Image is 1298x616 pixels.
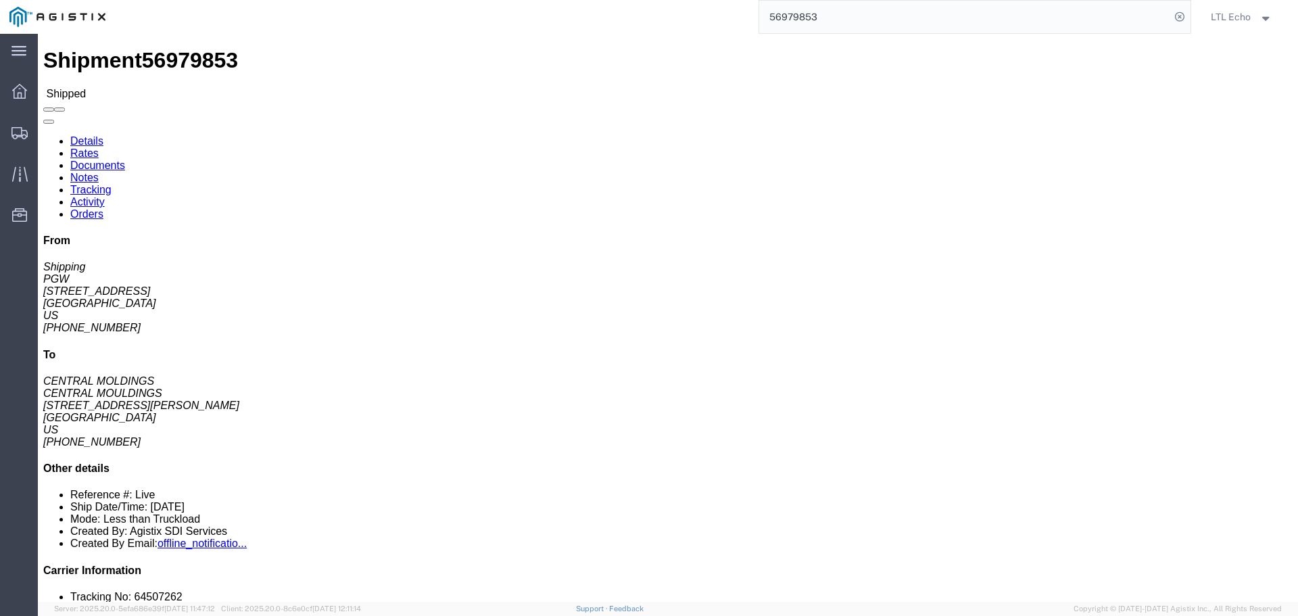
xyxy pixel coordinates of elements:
[221,605,361,613] span: Client: 2025.20.0-8c6e0cf
[1211,9,1251,24] span: LTL Echo
[164,605,215,613] span: [DATE] 11:47:12
[576,605,610,613] a: Support
[609,605,644,613] a: Feedback
[54,605,215,613] span: Server: 2025.20.0-5efa686e39f
[759,1,1170,33] input: Search for shipment number, reference number
[312,605,361,613] span: [DATE] 12:11:14
[9,7,105,27] img: logo
[38,34,1298,602] iframe: FS Legacy Container
[1074,603,1282,615] span: Copyright © [DATE]-[DATE] Agistix Inc., All Rights Reserved
[1210,9,1279,25] button: LTL Echo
